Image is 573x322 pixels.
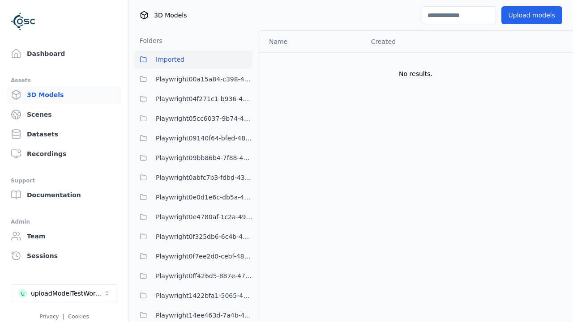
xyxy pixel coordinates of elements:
[68,314,89,320] a: Cookies
[156,251,252,262] span: Playwright0f7ee2d0-cebf-4840-a756-5a7a26222786
[134,169,252,186] button: Playwright0abfc7b3-fdbd-438a-9097-bdc709c88d01
[156,172,252,183] span: Playwright0abfc7b3-fdbd-438a-9097-bdc709c88d01
[156,212,252,222] span: Playwright0e4780af-1c2a-492e-901c-6880da17528a
[18,289,27,298] div: u
[134,51,252,68] button: Imported
[156,290,252,301] span: Playwright1422bfa1-5065-45c6-98b3-ab75e32174d7
[156,113,252,124] span: Playwright05cc6037-9b74-4704-86c6-3ffabbdece83
[156,310,252,321] span: Playwright14ee463d-7a4b-460f-bf6c-ea7fafeecbb0
[63,314,64,320] span: |
[156,93,252,104] span: Playwright04f271c1-b936-458c-b5f6-36ca6337f11a
[156,54,184,65] span: Imported
[156,133,252,144] span: Playwright09140f64-bfed-4894-9ae1-f5b1e6c36039
[156,74,252,85] span: Playwright00a15a84-c398-4ef4-9da8-38c036397b1e
[258,52,573,95] td: No results.
[134,110,252,127] button: Playwright05cc6037-9b74-4704-86c6-3ffabbdece83
[7,125,121,143] a: Datasets
[31,289,103,298] div: uploadModelTestWorkspace
[156,153,252,163] span: Playwright09bb86b4-7f88-4a8f-8ea8-a4c9412c995e
[11,216,118,227] div: Admin
[134,36,162,45] h3: Folders
[156,231,252,242] span: Playwright0f325db6-6c4b-4947-9a8f-f4487adedf2c
[7,86,121,104] a: 3D Models
[11,175,118,186] div: Support
[7,45,121,63] a: Dashboard
[39,314,59,320] a: Privacy
[134,129,252,147] button: Playwright09140f64-bfed-4894-9ae1-f5b1e6c36039
[134,247,252,265] button: Playwright0f7ee2d0-cebf-4840-a756-5a7a26222786
[134,208,252,226] button: Playwright0e4780af-1c2a-492e-901c-6880da17528a
[501,6,562,24] button: Upload models
[7,186,121,204] a: Documentation
[258,31,364,52] th: Name
[156,271,252,281] span: Playwright0ff426d5-887e-47ce-9e83-c6f549f6a63f
[134,188,252,206] button: Playwright0e0d1e6c-db5a-4244-b424-632341d2c1b4
[7,247,121,265] a: Sessions
[134,228,252,246] button: Playwright0f325db6-6c4b-4947-9a8f-f4487adedf2c
[134,287,252,305] button: Playwright1422bfa1-5065-45c6-98b3-ab75e32174d7
[7,227,121,245] a: Team
[134,149,252,167] button: Playwright09bb86b4-7f88-4a8f-8ea8-a4c9412c995e
[7,106,121,123] a: Scenes
[156,192,252,203] span: Playwright0e0d1e6c-db5a-4244-b424-632341d2c1b4
[364,31,472,52] th: Created
[134,90,252,108] button: Playwright04f271c1-b936-458c-b5f6-36ca6337f11a
[134,267,252,285] button: Playwright0ff426d5-887e-47ce-9e83-c6f549f6a63f
[154,11,187,20] span: 3D Models
[11,75,118,86] div: Assets
[7,145,121,163] a: Recordings
[134,70,252,88] button: Playwright00a15a84-c398-4ef4-9da8-38c036397b1e
[11,284,118,302] button: Select a workspace
[11,9,36,34] img: Logo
